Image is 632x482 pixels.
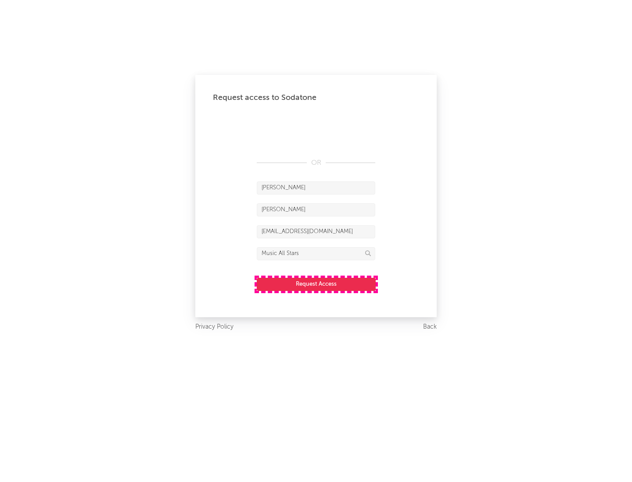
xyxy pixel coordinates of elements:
a: Privacy Policy [195,322,233,333]
input: Email [257,225,375,238]
input: Division [257,247,375,260]
div: Request access to Sodatone [213,92,419,103]
a: Back [423,322,437,333]
input: First Name [257,181,375,195]
button: Request Access [257,278,376,291]
div: OR [257,158,375,168]
input: Last Name [257,203,375,216]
